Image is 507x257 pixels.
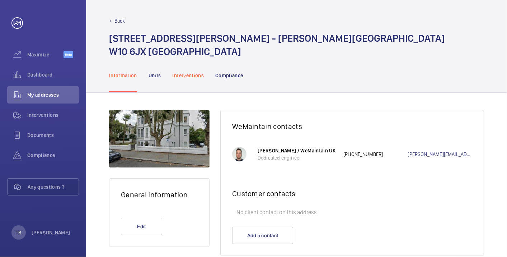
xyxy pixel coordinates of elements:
[109,32,445,58] h1: [STREET_ADDRESS][PERSON_NAME] - [PERSON_NAME][GEOGRAPHIC_DATA] W10 6JX [GEOGRAPHIC_DATA]
[114,17,125,24] p: Back
[343,151,408,158] p: [PHONE_NUMBER]
[408,151,472,158] a: [PERSON_NAME][EMAIL_ADDRESS][DOMAIN_NAME]
[232,122,472,131] h2: WeMaintain contacts
[258,147,336,154] p: [PERSON_NAME] / WeMaintain UK
[232,205,472,220] p: No client contact on this address
[27,91,79,98] span: My addresses
[149,72,161,79] p: Units
[27,51,64,58] span: Maximize
[27,111,79,119] span: Interventions
[121,218,162,235] button: Edit
[232,189,472,198] h2: Customer contacts
[32,229,70,236] p: [PERSON_NAME]
[27,152,79,159] span: Compliance
[64,51,73,58] span: Beta
[109,72,137,79] p: Information
[121,190,198,199] h2: General information
[173,72,204,79] p: Interventions
[215,72,243,79] p: Compliance
[232,227,293,244] button: Add a contact
[28,183,79,191] span: Any questions ?
[27,132,79,139] span: Documents
[258,154,336,161] p: Dedicated engineer
[27,71,79,78] span: Dashboard
[16,229,21,236] p: TB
